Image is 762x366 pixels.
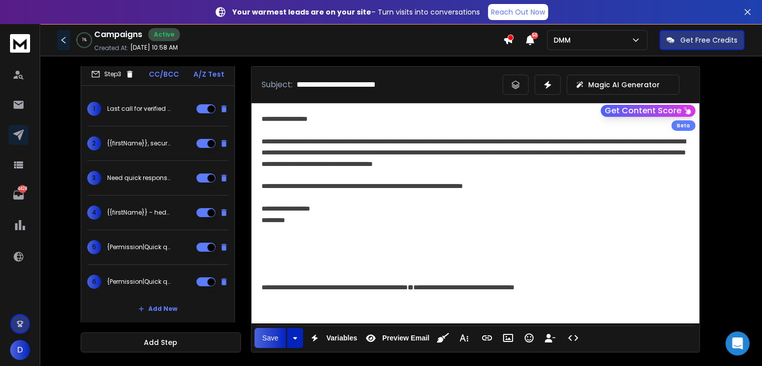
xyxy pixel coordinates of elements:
[94,29,142,41] h1: Campaigns
[81,63,235,325] li: Step3CC/BCCA/Z Test1Last call for verified 6.2 percent monthly2{{firstName}}, securing 2 more spo...
[87,102,101,116] span: 1
[554,35,575,45] p: DMM
[380,334,431,342] span: Preview Email
[361,328,431,348] button: Preview Email
[531,32,538,39] span: 50
[82,37,87,43] p: 1 %
[477,328,496,348] button: Insert Link (Ctrl+K)
[10,340,30,360] button: D
[87,206,101,220] span: 4
[601,105,695,117] button: Get Content Score
[19,185,27,193] p: 4428
[588,80,660,90] p: Magic AI Generator
[107,209,171,217] p: {{firstName}} - hedge fund strategy leaked
[148,28,180,41] div: Active
[87,136,101,150] span: 2
[87,240,101,254] span: 5
[305,328,359,348] button: Variables
[541,328,560,348] button: Insert Unsubscribe Link
[564,328,583,348] button: Code View
[498,328,518,348] button: Insert Image (Ctrl+P)
[659,30,744,50] button: Get Free Credits
[107,139,171,147] p: {{firstName}}, securing 2 more spots
[107,278,171,286] p: {Permission|Quick question|Can I} {to share|share|discuss} something?
[94,44,128,52] p: Created At:
[91,70,134,79] div: Step 3
[255,328,287,348] button: Save
[520,328,539,348] button: Emoticons
[149,69,179,79] p: CC/BCC
[107,243,171,251] p: {Permission|Quick question|Can I} {to share|share|discuss} something?
[488,4,548,20] a: Reach Out Now
[324,334,359,342] span: Variables
[567,75,679,95] button: Magic AI Generator
[232,7,371,17] strong: Your warmest leads are on your site
[193,69,224,79] p: A/Z Test
[9,185,29,205] a: 4428
[130,44,178,52] p: [DATE] 10:58 AM
[433,328,452,348] button: Clean HTML
[87,275,101,289] span: 6
[454,328,473,348] button: More Text
[10,34,30,53] img: logo
[107,174,171,182] p: Need quick response {{firstName}}
[680,35,737,45] p: Get Free Credits
[130,299,185,319] button: Add New
[81,332,241,352] button: Add Step
[671,120,695,131] div: Beta
[107,105,171,113] p: Last call for verified 6.2 percent monthly
[725,331,749,355] div: Open Intercom Messenger
[87,171,101,185] span: 3
[491,7,545,17] p: Reach Out Now
[232,7,480,17] p: – Turn visits into conversations
[262,79,293,91] p: Subject:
